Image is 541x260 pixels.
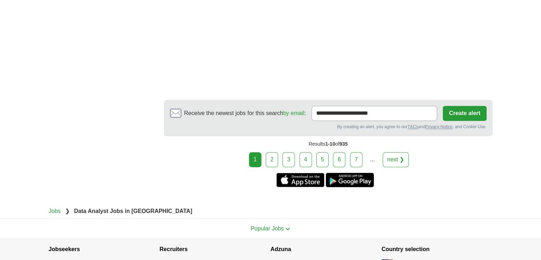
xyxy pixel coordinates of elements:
[65,208,70,214] span: ❯
[407,124,418,129] a: T&Cs
[383,152,409,167] a: next ❯
[333,152,345,167] a: 6
[164,136,493,152] div: Results of
[170,124,487,130] div: By creating an alert, you agree to our and , and Cookie Use.
[443,106,486,121] button: Create alert
[249,152,261,167] div: 1
[325,141,335,147] span: 1-10
[276,173,324,187] a: Get the iPhone app
[326,173,374,187] a: Get the Android app
[425,124,452,129] a: Privacy Notice
[251,225,284,232] span: Popular Jobs
[350,152,362,167] a: 7
[282,152,295,167] a: 3
[299,152,312,167] a: 4
[316,152,329,167] a: 5
[266,152,278,167] a: 2
[74,208,192,214] strong: Data Analyst Jobs in [GEOGRAPHIC_DATA]
[285,227,290,230] img: toggle icon
[382,239,493,259] h4: Country selection
[49,208,61,214] a: Jobs
[365,152,380,167] div: ...
[339,141,348,147] span: 935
